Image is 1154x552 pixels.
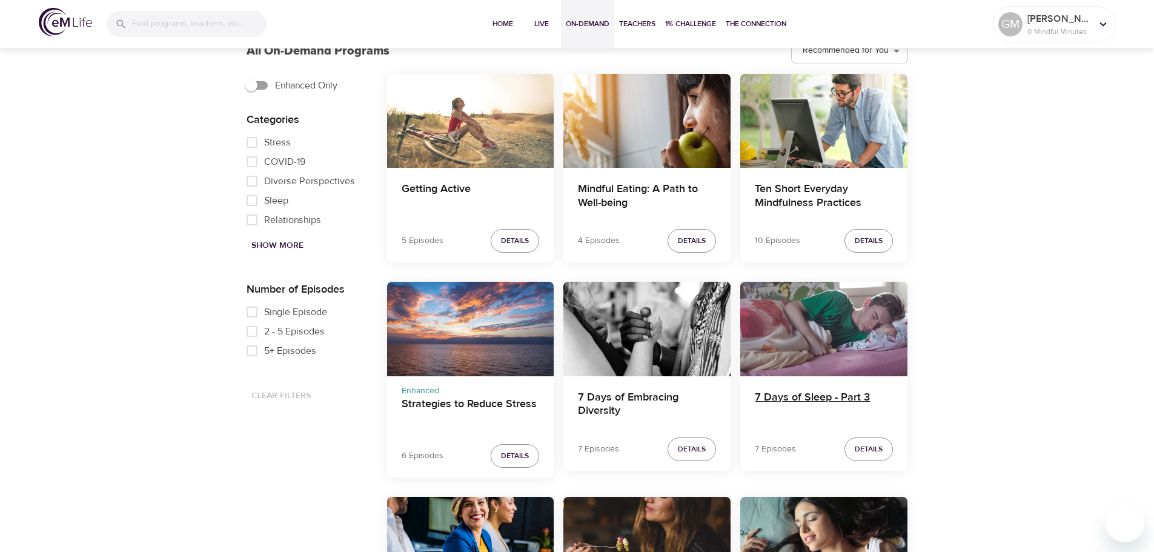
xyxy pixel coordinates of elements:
span: Sleep [264,193,288,208]
button: Ten Short Everyday Mindfulness Practices [740,74,907,168]
h4: 7 Days of Sleep - Part 3 [755,391,893,420]
span: 2 - 5 Episodes [264,324,325,339]
span: Enhanced [402,385,439,396]
span: Details [678,234,706,247]
div: GM [998,12,1023,36]
button: Strategies to Reduce Stress [387,282,554,376]
span: Details [678,443,706,456]
button: Details [844,229,893,253]
button: Show More [247,234,308,257]
span: Show More [251,238,303,253]
button: Getting Active [387,74,554,168]
h4: Getting Active [402,182,540,211]
p: 7 Episodes [578,443,619,456]
span: Details [501,234,529,247]
button: Details [668,437,716,461]
p: 5 Episodes [402,234,443,247]
p: 10 Episodes [755,234,800,247]
p: 0 Mindful Minutes [1027,26,1092,37]
iframe: Button to launch messaging window [1106,504,1144,542]
button: Mindful Eating: A Path to Well-being [563,74,731,168]
input: Find programs, teachers, etc... [132,11,267,37]
img: logo [39,8,92,36]
button: Details [491,444,539,468]
span: Stress [264,135,291,150]
span: Teachers [619,18,655,30]
span: Details [501,450,529,462]
span: Relationships [264,213,321,227]
h4: 7 Days of Embracing Diversity [578,391,716,420]
span: Home [488,18,517,30]
p: Categories [247,111,368,128]
span: The Connection [726,18,786,30]
h4: Strategies to Reduce Stress [402,397,540,427]
button: 7 Days of Embracing Diversity [563,282,731,376]
button: Details [668,229,716,253]
span: Details [855,443,883,456]
span: 1% Challenge [665,18,716,30]
span: Enhanced Only [275,78,337,93]
button: Details [844,437,893,461]
span: Single Episode [264,305,327,319]
p: All On-Demand Programs [247,42,390,60]
span: Details [855,234,883,247]
p: 4 Episodes [578,234,620,247]
span: On-Demand [566,18,609,30]
span: Diverse Perspectives [264,174,355,188]
p: 6 Episodes [402,450,443,462]
p: Number of Episodes [247,281,368,298]
span: 5+ Episodes [264,344,316,358]
h4: Ten Short Everyday Mindfulness Practices [755,182,893,211]
button: 7 Days of Sleep - Part 3 [740,282,907,376]
h4: Mindful Eating: A Path to Well-being [578,182,716,211]
span: COVID-19 [264,155,305,169]
button: Details [491,229,539,253]
span: Live [527,18,556,30]
p: 7 Episodes [755,443,796,456]
p: [PERSON_NAME] [1027,12,1092,26]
